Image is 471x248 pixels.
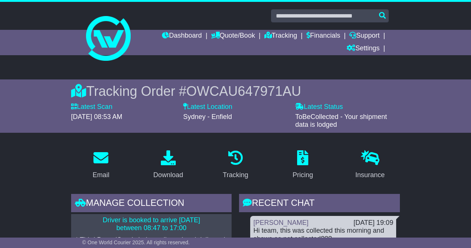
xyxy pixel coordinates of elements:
[82,239,190,245] span: © One World Courier 2025. All rights reserved.
[187,84,301,99] span: OWCAU647971AU
[253,227,393,243] div: Hi team, this was collected this morning and shows as not collected???
[350,148,389,183] a: Insurance
[239,194,400,214] div: RECENT CHAT
[264,30,297,43] a: Tracking
[295,113,387,129] span: ToBeCollected - Your shipment data is lodged
[71,103,112,111] label: Latest Scan
[306,30,340,43] a: Financials
[223,170,248,180] div: Tracking
[162,30,202,43] a: Dashboard
[355,170,385,180] div: Insurance
[349,30,379,43] a: Support
[71,113,122,120] span: [DATE] 08:53 AM
[253,219,308,226] a: [PERSON_NAME]
[88,148,114,183] a: Email
[183,113,232,120] span: Sydney - Enfield
[153,170,183,180] div: Download
[71,194,232,214] div: Manage collection
[211,30,255,43] a: Quote/Book
[347,43,379,55] a: Settings
[353,219,393,227] div: [DATE] 19:09
[93,170,109,180] div: Email
[76,216,227,232] p: Driver is booked to arrive [DATE] between 08:47 to 17:00
[149,148,188,183] a: Download
[183,103,232,111] label: Latest Location
[293,170,313,180] div: Pricing
[288,148,318,183] a: Pricing
[295,103,343,111] label: Latest Status
[218,148,253,183] a: Tracking
[71,83,400,99] div: Tracking Order #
